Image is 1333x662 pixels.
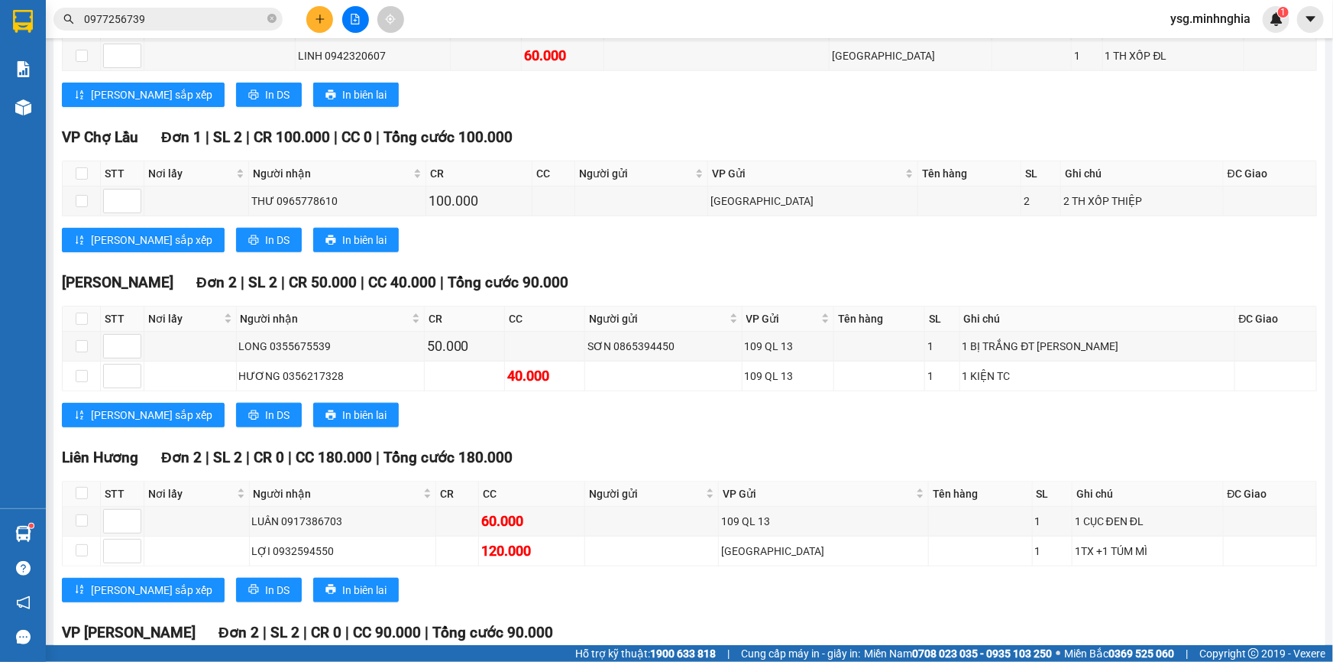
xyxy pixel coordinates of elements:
span: Cung cấp máy in - giấy in: [741,645,860,662]
span: Liên Hương [62,449,138,466]
span: Người gửi [589,310,726,327]
span: Tổng cước 90.000 [432,624,553,641]
span: In biên lai [342,582,387,599]
span: phone [88,56,100,68]
div: 50.000 [427,336,502,357]
td: Sài Gòn [708,187,917,216]
span: [PERSON_NAME] sắp xếp [91,407,212,423]
span: | [263,624,267,641]
strong: 0708 023 035 - 0935 103 250 [912,647,1052,660]
span: | [361,274,364,291]
div: LINH 0942320607 [298,47,448,64]
span: SL 2 [270,624,299,641]
span: | [425,624,429,641]
button: sort-ascending[PERSON_NAME] sắp xếp [62,403,225,427]
span: | [246,449,250,466]
th: ĐC Giao [1224,161,1317,187]
span: Đơn 2 [161,449,202,466]
span: | [376,449,380,466]
td: 109 QL 13 [743,332,835,362]
div: 40.000 [507,365,582,387]
span: CC 180.000 [296,449,372,466]
b: GỬI : [GEOGRAPHIC_DATA] [7,96,265,121]
div: 60.000 [481,511,583,532]
div: 109 QL 13 [745,338,832,355]
span: | [281,274,285,291]
span: CR 0 [254,449,284,466]
span: sort-ascending [74,235,85,247]
span: close-circle [267,14,277,23]
span: Nơi lấy [148,485,234,502]
span: | [1186,645,1188,662]
div: 1 [1074,47,1099,64]
span: VP Gửi [723,485,913,502]
span: In DS [265,232,290,248]
img: warehouse-icon [15,526,31,542]
th: Ghi chú [960,307,1235,332]
th: STT [101,482,144,507]
span: CR 100.000 [254,128,330,146]
button: sort-ascending[PERSON_NAME] sắp xếp [62,83,225,107]
span: [PERSON_NAME] sắp xếp [91,232,212,248]
span: | [376,128,380,146]
span: | [288,449,292,466]
th: STT [101,307,144,332]
div: 1 CỤC ĐEN ĐL [1075,513,1221,530]
div: 1 [927,368,957,385]
span: sort-ascending [74,410,85,422]
span: | [205,128,209,146]
th: ĐC Giao [1235,307,1317,332]
th: Ghi chú [1073,482,1224,507]
span: printer [325,89,336,102]
button: caret-down [1297,6,1324,33]
span: printer [248,89,259,102]
span: | [241,274,244,291]
span: aim [385,14,396,24]
span: printer [248,410,259,422]
th: ĐC Giao [1224,482,1317,507]
strong: 1900 633 818 [650,647,716,660]
span: search [63,14,74,24]
span: Người nhận [253,165,410,182]
div: LUÂN 0917386703 [252,513,433,530]
span: Người nhận [254,485,420,502]
span: Tổng cước 180.000 [383,449,513,466]
span: Nơi lấy [148,165,233,182]
div: 120.000 [481,540,583,562]
div: SƠN 0865394450 [587,338,739,355]
td: 109 QL 13 [743,362,835,391]
span: ysg.minhnghia [1158,9,1263,28]
div: 1 KIỆN TC [963,368,1232,385]
div: 1 [1035,513,1069,530]
th: SL [1033,482,1073,507]
div: 109 QL 13 [745,368,832,385]
div: 1 BỊ TRẮNG ĐT [PERSON_NAME] [963,338,1232,355]
span: Nơi lấy [148,310,221,327]
th: CR [436,482,479,507]
span: In DS [265,407,290,423]
div: [GEOGRAPHIC_DATA] [710,193,914,209]
th: SL [1021,161,1061,187]
th: Ghi chú [1061,161,1224,187]
span: | [345,624,349,641]
span: In DS [265,582,290,599]
div: 1 TH XỐP ĐL [1105,47,1242,64]
th: CR [426,161,532,187]
span: In biên lai [342,407,387,423]
span: message [16,630,31,644]
button: printerIn biên lai [313,83,399,107]
span: notification [16,595,31,610]
th: Tên hàng [918,161,1021,187]
span: caret-down [1304,12,1318,26]
span: In biên lai [342,232,387,248]
span: copyright [1248,648,1259,659]
span: sort-ascending [74,89,85,102]
span: Tổng cước 90.000 [448,274,568,291]
button: plus [306,6,333,33]
div: 1 [927,338,957,355]
th: CC [505,307,585,332]
span: Đơn 2 [218,624,259,641]
span: [PERSON_NAME] [62,274,173,291]
div: [GEOGRAPHIC_DATA] [721,543,926,560]
div: 100.000 [429,190,529,212]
